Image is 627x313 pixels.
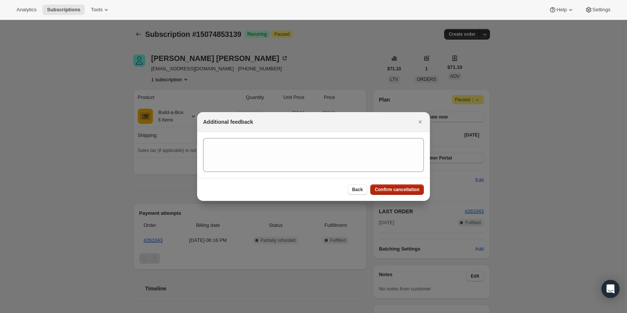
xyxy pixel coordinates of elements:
button: Help [544,5,579,15]
span: Tools [91,7,102,13]
div: Open Intercom Messenger [601,280,619,298]
button: Tools [86,5,115,15]
span: Help [556,7,567,13]
span: Analytics [17,7,36,13]
button: Settings [580,5,615,15]
span: Back [352,187,363,193]
button: Back [348,184,368,195]
button: Close [415,117,425,127]
button: Subscriptions [42,5,85,15]
span: Confirm cancellation [375,187,419,193]
span: Settings [592,7,610,13]
button: Confirm cancellation [370,184,424,195]
span: Subscriptions [47,7,80,13]
h2: Additional feedback [203,118,253,126]
button: Analytics [12,5,41,15]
